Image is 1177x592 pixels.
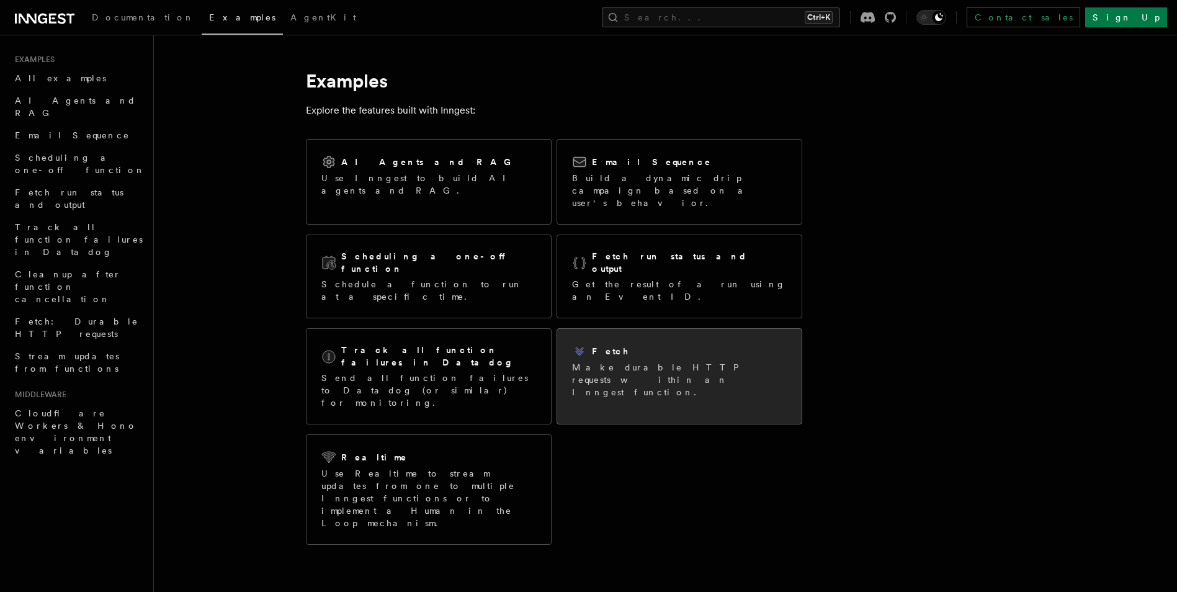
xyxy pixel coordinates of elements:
span: Cleanup after function cancellation [15,269,121,304]
p: Build a dynamic drip campaign based on a user's behavior. [572,172,787,209]
span: Fetch run status and output [15,187,123,210]
a: Examples [202,4,283,35]
span: Fetch: Durable HTTP requests [15,316,138,339]
p: Use Inngest to build AI agents and RAG. [321,172,536,197]
span: Track all function failures in Datadog [15,222,143,257]
span: All examples [15,73,106,83]
a: Scheduling a one-off function [10,146,146,181]
a: Fetch run status and output [10,181,146,216]
h2: Fetch run status and output [592,250,787,275]
span: Cloudflare Workers & Hono environment variables [15,408,137,455]
a: Cleanup after function cancellation [10,263,146,310]
p: Use Realtime to stream updates from one to multiple Inngest functions or to implement a Human in ... [321,467,536,529]
span: Stream updates from functions [15,351,119,374]
a: AgentKit [283,4,364,34]
p: Explore the features built with Inngest: [306,102,802,119]
a: Scheduling a one-off functionSchedule a function to run at a specific time. [306,235,552,318]
button: Search...Ctrl+K [602,7,840,27]
a: FetchMake durable HTTP requests within an Inngest function. [557,328,802,424]
p: Make durable HTTP requests within an Inngest function. [572,361,787,398]
h2: Realtime [341,451,408,464]
a: Track all function failures in Datadog [10,216,146,263]
kbd: Ctrl+K [805,11,833,24]
span: AI Agents and RAG [15,96,136,118]
p: Get the result of a run using an Event ID. [572,278,787,303]
a: All examples [10,67,146,89]
a: Track all function failures in DatadogSend all function failures to Datadog (or similar) for moni... [306,328,552,424]
span: Examples [209,12,275,22]
a: Email Sequence [10,124,146,146]
a: Cloudflare Workers & Hono environment variables [10,402,146,462]
span: Examples [10,55,55,65]
a: Fetch run status and outputGet the result of a run using an Event ID. [557,235,802,318]
h2: Track all function failures in Datadog [341,344,536,369]
a: AI Agents and RAG [10,89,146,124]
span: Middleware [10,390,66,400]
a: Fetch: Durable HTTP requests [10,310,146,345]
h2: Email Sequence [592,156,712,168]
a: Documentation [84,4,202,34]
h2: Scheduling a one-off function [341,250,536,275]
span: Email Sequence [15,130,130,140]
h2: Fetch [592,345,630,357]
h2: AI Agents and RAG [341,156,517,168]
a: AI Agents and RAGUse Inngest to build AI agents and RAG. [306,139,552,225]
h1: Examples [306,70,802,92]
a: Email SequenceBuild a dynamic drip campaign based on a user's behavior. [557,139,802,225]
a: Contact sales [967,7,1080,27]
span: Documentation [92,12,194,22]
span: AgentKit [290,12,356,22]
a: RealtimeUse Realtime to stream updates from one to multiple Inngest functions or to implement a H... [306,434,552,545]
a: Sign Up [1085,7,1167,27]
span: Scheduling a one-off function [15,153,145,175]
a: Stream updates from functions [10,345,146,380]
p: Schedule a function to run at a specific time. [321,278,536,303]
button: Toggle dark mode [916,10,946,25]
p: Send all function failures to Datadog (or similar) for monitoring. [321,372,536,409]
